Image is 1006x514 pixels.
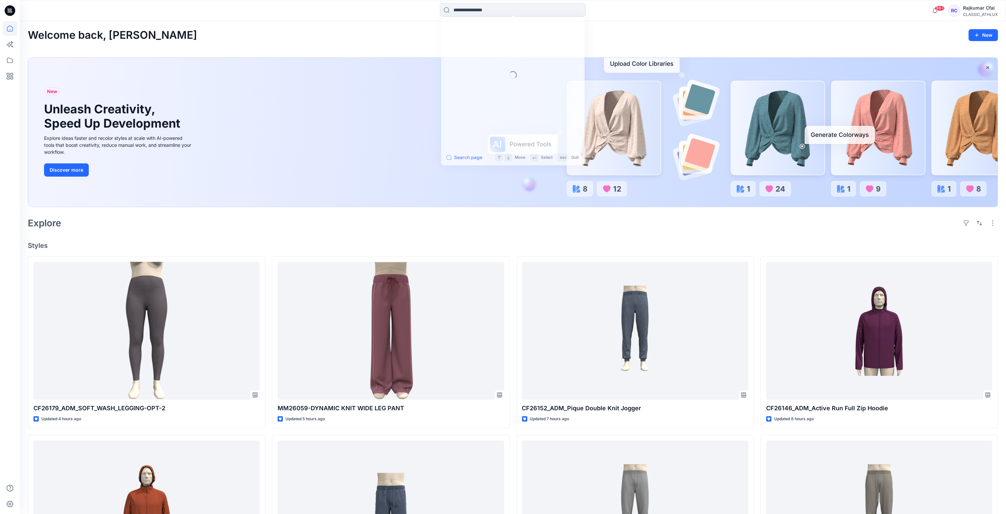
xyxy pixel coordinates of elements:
p: MM26059-DYNAMIC KNIT WIDE LEG PANT [278,404,504,413]
p: CF26152_ADM_Pique Double Knit Jogger [522,404,748,413]
p: Move [515,154,525,161]
h1: Unleash Creativity, Speed Up Development [44,102,183,131]
p: Updated 4 hours ago [41,416,81,423]
div: CLASSIC_ATHLUX [963,12,998,17]
div: Rajkumar Cfai [963,4,998,12]
span: 99+ [935,6,945,11]
p: Updated 8 hours ago [774,416,814,423]
p: Updated 5 hours ago [286,416,325,423]
div: RC [948,5,960,17]
p: esc [560,154,567,161]
a: Discover more [44,163,193,177]
p: Updated 7 hours ago [530,416,569,423]
a: CF26146_ADM_Active Run Full Zip Hoodie [766,262,992,400]
h2: Explore [28,218,61,228]
button: New [969,29,998,41]
div: Explore ideas faster and recolor styles at scale with AI-powered tools that boost creativity, red... [44,135,193,155]
p: Quit [571,154,579,161]
button: Search page [447,154,482,162]
a: CF26152_ADM_Pique Double Knit Jogger [522,262,748,400]
button: Discover more [44,163,89,177]
p: CF26146_ADM_Active Run Full Zip Hoodie [766,404,992,413]
p: Select [541,154,553,161]
p: CF26179_ADM_SOFT_WASH_LEGGING-OPT-2 [33,404,260,413]
a: MM26059-DYNAMIC KNIT WIDE LEG PANT [278,262,504,400]
a: CF26179_ADM_SOFT_WASH_LEGGING-OPT-2 [33,262,260,400]
h2: Welcome back, [PERSON_NAME] [28,29,197,41]
h4: Styles [28,242,998,250]
span: New [47,87,57,95]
